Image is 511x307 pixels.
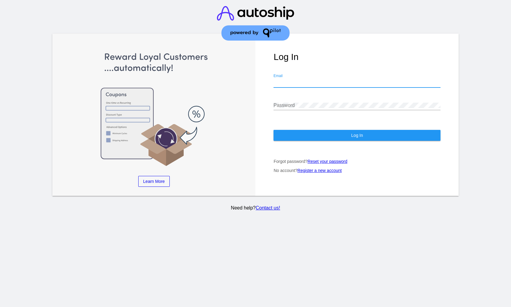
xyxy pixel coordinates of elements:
a: Reset your password [308,159,348,164]
a: Contact us! [256,205,280,210]
a: Register a new account [297,168,342,173]
p: Need help? [51,205,460,211]
p: Forgot password? [274,159,441,164]
a: Learn More [138,176,170,187]
button: Log In [274,130,441,141]
p: No account? [274,168,441,173]
h1: Log In [274,52,441,62]
input: Email [274,80,441,85]
span: Log In [351,133,363,138]
span: Learn More [143,179,165,184]
img: Apply Coupons Automatically to Scheduled Orders with QPilot [70,52,237,167]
